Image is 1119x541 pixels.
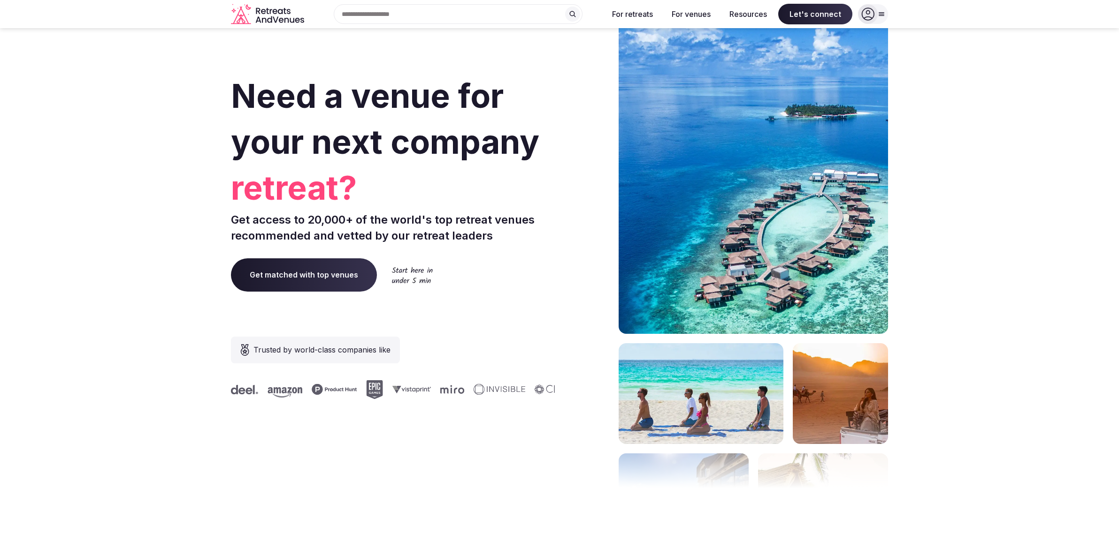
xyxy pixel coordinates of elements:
[457,384,508,395] svg: Invisible company logo
[231,258,377,291] a: Get matched with top venues
[722,4,774,24] button: Resources
[664,4,718,24] button: For venues
[214,385,241,394] svg: Deel company logo
[231,76,539,162] span: Need a venue for your next company
[231,4,306,25] svg: Retreats and Venues company logo
[349,380,366,399] svg: Epic Games company logo
[231,212,556,243] p: Get access to 20,000+ of the world's top retreat venues recommended and vetted by our retreat lea...
[392,267,433,283] img: Start here in under 5 min
[231,165,556,211] span: retreat?
[619,343,783,444] img: yoga on tropical beach
[793,343,888,444] img: woman sitting in back of truck with camels
[778,4,852,24] span: Let's connect
[423,385,447,394] svg: Miro company logo
[231,4,306,25] a: Visit the homepage
[376,385,414,393] svg: Vistaprint company logo
[605,4,660,24] button: For retreats
[253,344,391,355] span: Trusted by world-class companies like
